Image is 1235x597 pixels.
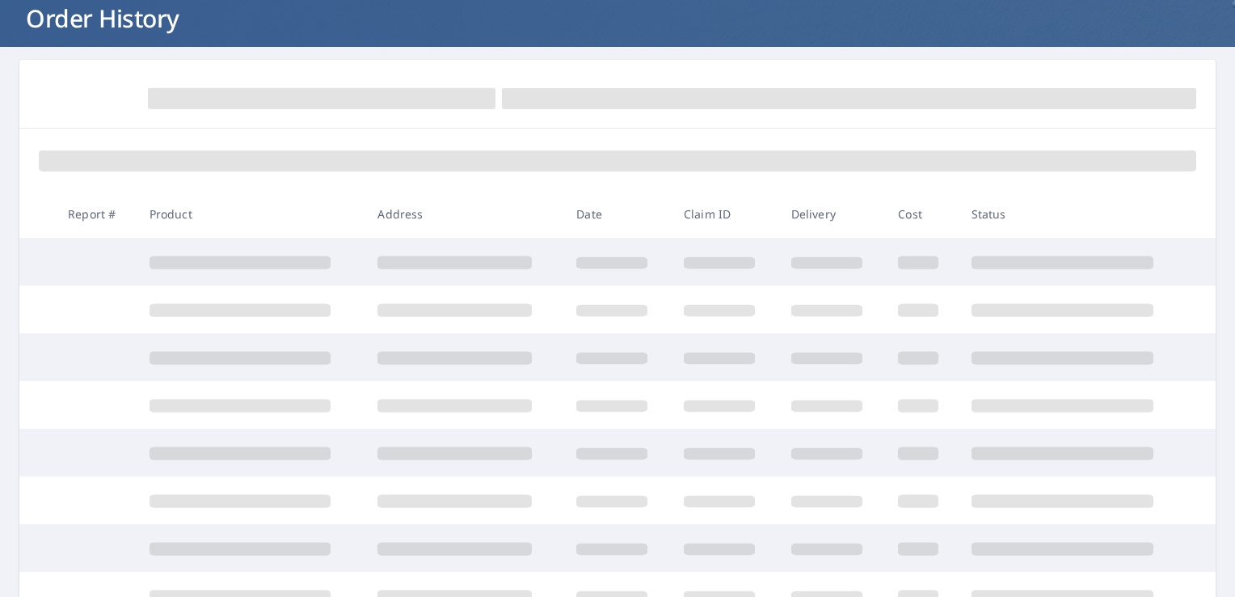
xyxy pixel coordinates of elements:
th: Status [959,190,1187,238]
th: Claim ID [671,190,778,238]
th: Report # [55,190,137,238]
th: Date [563,190,671,238]
h1: Order History [19,2,1216,35]
th: Product [137,190,365,238]
th: Address [365,190,563,238]
th: Cost [885,190,958,238]
th: Delivery [778,190,886,238]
